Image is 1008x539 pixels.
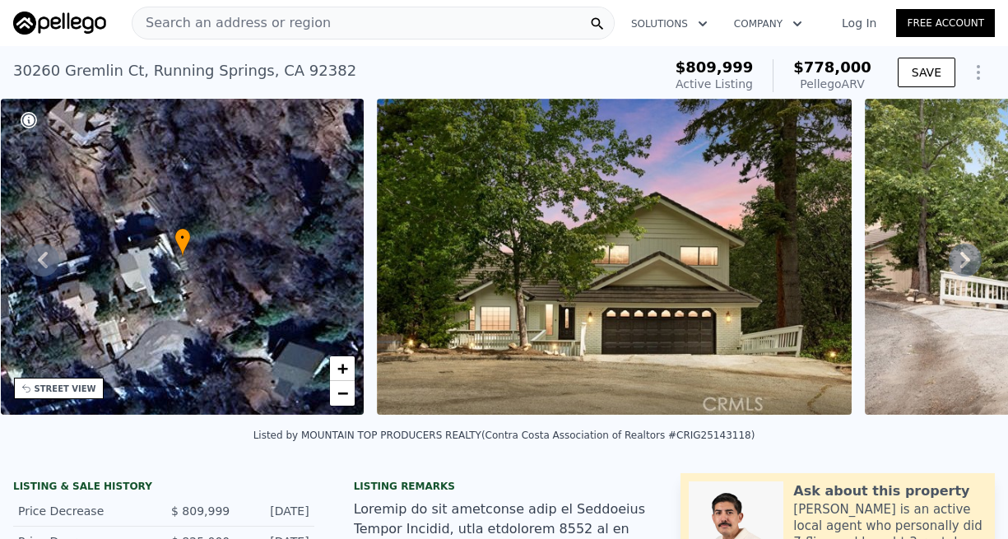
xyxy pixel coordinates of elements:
button: Show Options [962,56,995,89]
div: Listed by MOUNTAIN TOP PRODUCERS REALTY (Contra Costa Association of Realtors #CRIG25143118) [253,430,755,441]
a: Log In [822,15,896,31]
img: Pellego [13,12,106,35]
a: Free Account [896,9,995,37]
div: [DATE] [243,503,309,519]
div: Listing remarks [354,480,655,493]
button: Company [721,9,815,39]
button: SAVE [898,58,955,87]
div: • [174,228,191,257]
div: 30260 Gremlin Ct , Running Springs , CA 92382 [13,59,356,82]
a: Zoom out [330,381,355,406]
div: Pellego ARV [793,76,871,92]
button: Solutions [618,9,721,39]
span: $778,000 [793,58,871,76]
div: Ask about this property [793,481,969,501]
span: + [337,358,348,379]
span: $ 809,999 [171,504,230,518]
span: Active Listing [676,77,753,91]
div: Price Decrease [18,503,151,519]
span: − [337,383,348,403]
div: STREET VIEW [35,383,96,395]
span: Search an address or region [132,13,331,33]
span: • [174,230,191,245]
span: $809,999 [676,58,754,76]
a: Zoom in [330,356,355,381]
img: Sale: 166157319 Parcel: 14881832 [377,99,852,415]
div: LISTING & SALE HISTORY [13,480,314,496]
